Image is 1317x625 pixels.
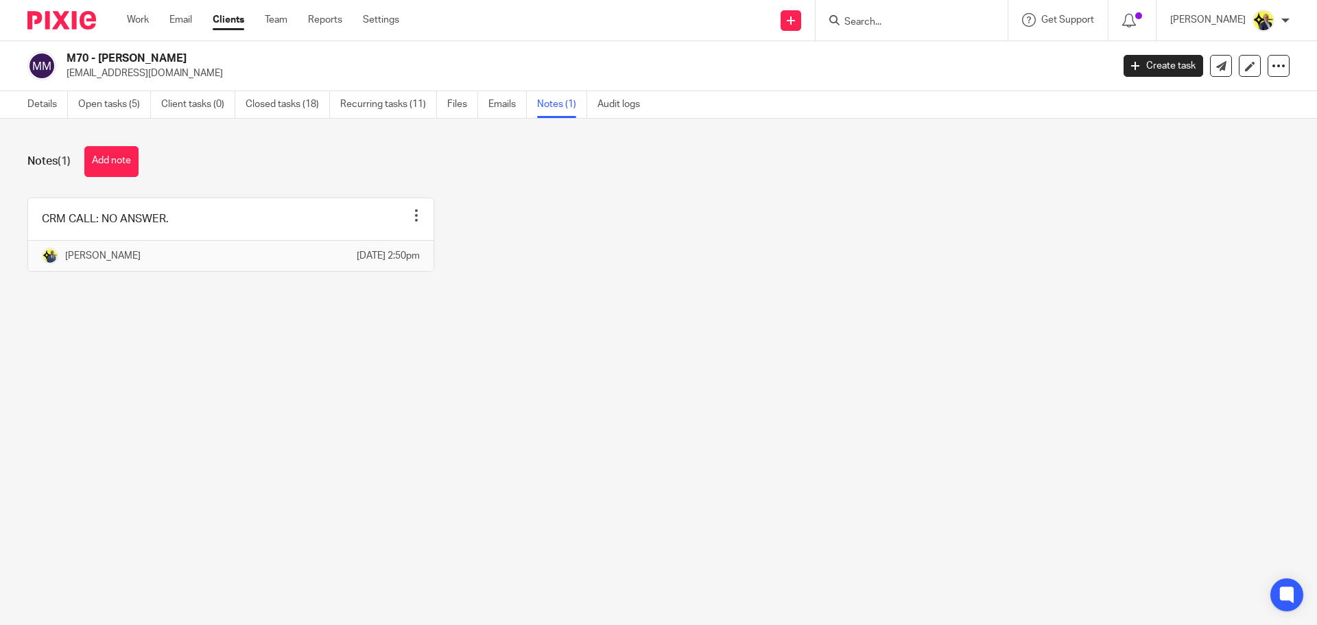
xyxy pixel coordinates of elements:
img: Dennis-Starbridge.jpg [42,248,58,264]
a: Details [27,91,68,118]
img: Pixie [27,11,96,30]
a: Work [127,13,149,27]
a: Files [447,91,478,118]
a: Create task [1124,55,1203,77]
h2: M70 - [PERSON_NAME] [67,51,896,66]
span: (1) [58,156,71,167]
a: Emails [488,91,527,118]
p: [EMAIL_ADDRESS][DOMAIN_NAME] [67,67,1103,80]
span: Get Support [1041,15,1094,25]
img: Dan-Starbridge%20(1).jpg [1253,10,1274,32]
p: [PERSON_NAME] [1170,13,1246,27]
h1: Notes [27,154,71,169]
button: Add note [84,146,139,177]
p: [PERSON_NAME] [65,249,141,263]
a: Recurring tasks (11) [340,91,437,118]
a: Team [265,13,287,27]
a: Closed tasks (18) [246,91,330,118]
a: Settings [363,13,399,27]
a: Notes (1) [537,91,587,118]
input: Search [843,16,966,29]
a: Clients [213,13,244,27]
a: Open tasks (5) [78,91,151,118]
a: Email [169,13,192,27]
img: svg%3E [27,51,56,80]
a: Client tasks (0) [161,91,235,118]
a: Reports [308,13,342,27]
p: [DATE] 2:50pm [357,249,420,263]
a: Audit logs [597,91,650,118]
